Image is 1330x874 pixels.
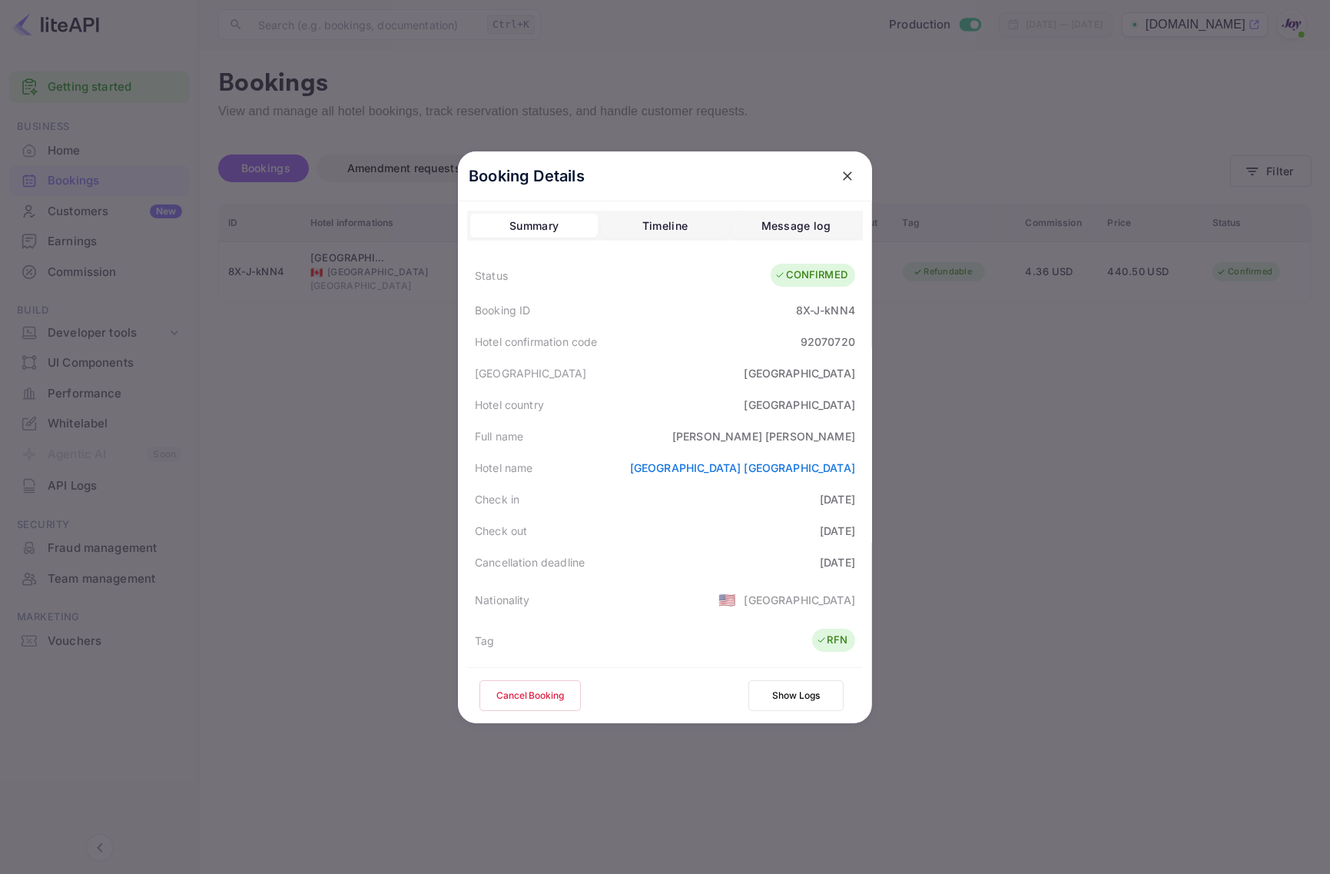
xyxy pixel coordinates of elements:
div: Check in [475,491,519,507]
div: [PERSON_NAME] [PERSON_NAME] [672,428,855,444]
div: Hotel country [475,397,544,413]
div: [GEOGRAPHIC_DATA] [744,397,855,413]
div: Summary [509,217,559,235]
div: 8X-J-kNN4 [796,302,855,318]
button: Timeline [601,214,728,238]
div: Check out [475,523,527,539]
button: Cancel Booking [479,680,581,711]
div: [DATE] [820,491,855,507]
div: Message log [761,217,831,235]
div: Booking ID [475,302,531,318]
div: [GEOGRAPHIC_DATA] [475,365,587,381]
div: RFN [816,633,847,648]
div: [GEOGRAPHIC_DATA] [744,365,855,381]
div: Tag [475,633,494,649]
button: Show Logs [748,680,844,711]
div: Nationality [475,592,530,608]
div: Timeline [642,217,688,235]
div: CONFIRMED [774,268,847,283]
button: close [834,162,861,190]
div: Full name [475,428,523,444]
div: Status [475,268,508,284]
div: [GEOGRAPHIC_DATA] [744,592,855,608]
div: [DATE] [820,523,855,539]
span: United States [718,586,736,613]
div: Hotel confirmation code [475,334,597,350]
div: Cancellation deadline [475,554,585,570]
div: [DATE] [820,554,855,570]
button: Message log [732,214,860,238]
div: Hotel name [475,460,533,476]
button: Summary [470,214,598,238]
p: Booking Details [469,164,585,188]
a: [GEOGRAPHIC_DATA] [GEOGRAPHIC_DATA] [630,461,855,474]
div: 92070720 [801,334,855,350]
